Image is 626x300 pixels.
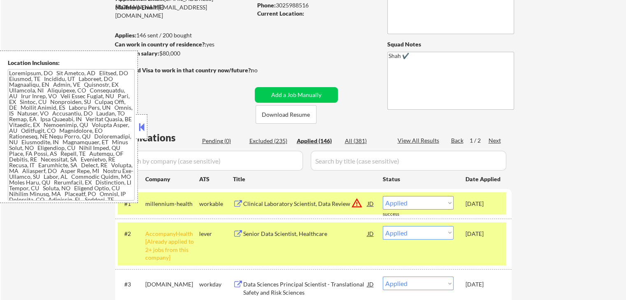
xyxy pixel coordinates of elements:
[297,137,338,145] div: Applied (146)
[115,41,206,48] strong: Can work in country of residence?:
[489,136,502,145] div: Next
[256,105,316,124] button: Download Resume
[145,200,199,208] div: millennium-health
[255,87,338,103] button: Add a Job Manually
[257,2,276,9] strong: Phone:
[202,137,243,145] div: Pending (0)
[243,280,368,296] div: Data Sciences Principal Scientist - Translational Safety and Risk Sciences
[367,226,375,241] div: JD
[465,280,502,288] div: [DATE]
[124,200,139,208] div: #1
[115,67,252,74] strong: Will need Visa to work in that country now/future?:
[383,171,454,186] div: Status
[145,175,199,183] div: Company
[367,277,375,291] div: JD
[118,151,303,171] input: Search by company (case sensitive)
[243,200,368,208] div: Clinical Laboratory Scientist, Data Review
[387,40,514,48] div: Squad Notes
[145,230,199,262] div: AccompanyHealth [Already applied to 2+ jobs from this company]
[351,197,363,209] button: warning_amber
[118,133,199,143] div: Applications
[115,31,252,39] div: 146 sent / 200 bought
[199,230,233,238] div: lever
[115,49,252,58] div: $80,000
[115,40,249,48] div: yes
[145,280,199,288] div: [DOMAIN_NAME]
[124,230,139,238] div: #2
[199,200,233,208] div: workable
[115,32,136,39] strong: Applies:
[465,230,502,238] div: [DATE]
[115,4,158,11] strong: Mailslurp Email:
[251,66,275,74] div: no
[345,137,386,145] div: All (381)
[124,280,139,288] div: #3
[8,59,135,67] div: Location Inclusions:
[115,3,252,19] div: [EMAIL_ADDRESS][DOMAIN_NAME]
[470,136,489,145] div: 1 / 2
[115,50,159,57] strong: Minimum salary:
[249,137,291,145] div: Excluded (235)
[311,151,506,171] input: Search by title (case sensitive)
[398,136,442,145] div: View All Results
[383,211,416,218] div: success
[367,196,375,211] div: JD
[199,280,233,288] div: workday
[465,175,502,183] div: Date Applied
[243,230,368,238] div: Senior Data Scientist, Healthcare
[257,1,374,9] div: 3025988516
[199,175,233,183] div: ATS
[465,200,502,208] div: [DATE]
[451,136,464,145] div: Back
[233,175,375,183] div: Title
[257,10,304,17] strong: Current Location:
